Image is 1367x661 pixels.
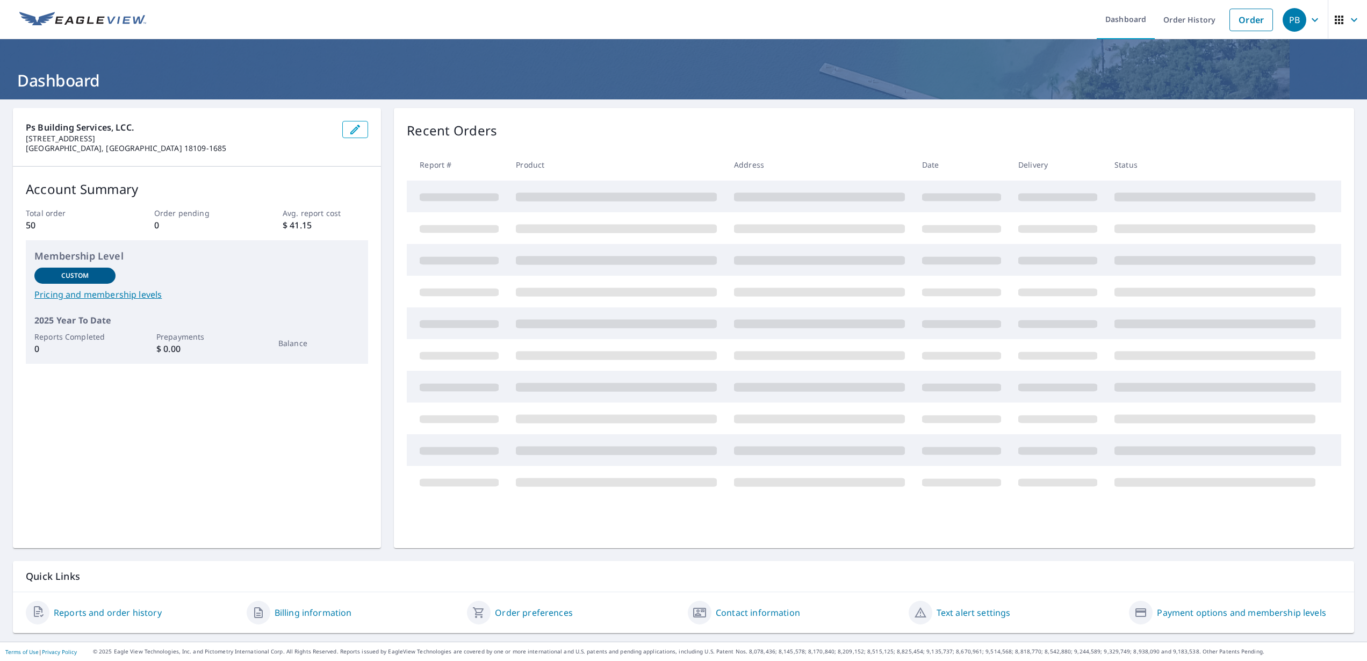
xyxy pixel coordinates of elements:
a: Terms of Use [5,648,39,656]
th: Status [1106,149,1324,181]
p: Custom [61,271,89,281]
th: Product [507,149,725,181]
p: Quick Links [26,570,1341,583]
p: 50 [26,219,111,232]
p: 0 [154,219,240,232]
p: Account Summary [26,179,368,199]
p: 2025 Year To Date [34,314,359,327]
h1: Dashboard [13,69,1354,91]
th: Date [913,149,1010,181]
a: Pricing and membership levels [34,288,359,301]
p: [STREET_ADDRESS] [26,134,334,143]
a: Contact information [716,606,800,619]
th: Report # [407,149,507,181]
p: [GEOGRAPHIC_DATA], [GEOGRAPHIC_DATA] 18109-1685 [26,143,334,153]
p: Prepayments [156,331,238,342]
a: Privacy Policy [42,648,77,656]
img: EV Logo [19,12,146,28]
th: Delivery [1010,149,1106,181]
a: Billing information [275,606,352,619]
a: Order [1229,9,1273,31]
p: Recent Orders [407,121,497,140]
p: Avg. report cost [283,207,368,219]
p: | [5,649,77,655]
a: Payment options and membership levels [1157,606,1326,619]
p: Reports Completed [34,331,116,342]
p: $ 41.15 [283,219,368,232]
p: Membership Level [34,249,359,263]
a: Text alert settings [937,606,1011,619]
p: Ps Building Services, LCC. [26,121,334,134]
p: 0 [34,342,116,355]
th: Address [725,149,913,181]
p: Total order [26,207,111,219]
div: PB [1283,8,1306,32]
p: Order pending [154,207,240,219]
p: © 2025 Eagle View Technologies, Inc. and Pictometry International Corp. All Rights Reserved. Repo... [93,648,1362,656]
p: $ 0.00 [156,342,238,355]
a: Reports and order history [54,606,162,619]
a: Order preferences [495,606,573,619]
p: Balance [278,337,359,349]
